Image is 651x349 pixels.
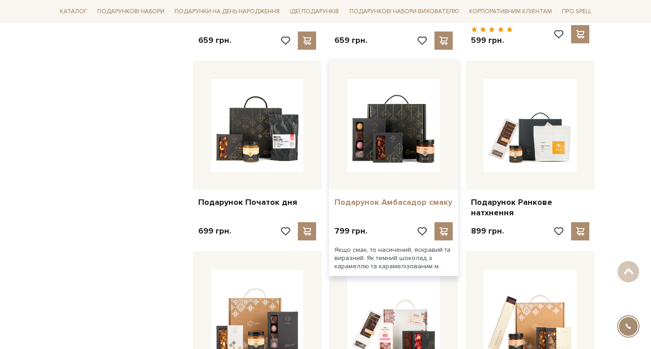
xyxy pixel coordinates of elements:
[471,197,589,219] a: Подарунок Ранкове натхнення
[334,35,367,46] p: 659 грн.
[346,4,463,19] a: Подарункові набори вихователю
[286,5,343,19] a: Ідеї подарунків
[471,35,513,46] p: 599 грн.
[558,5,595,19] a: Про Spell
[171,5,283,19] a: Подарунки на День народження
[198,197,317,208] a: Подарунок Початок дня
[198,226,231,236] p: 699 грн.
[334,226,367,236] p: 799 грн.
[334,197,453,208] a: Подарунок Амбасадор смаку
[466,4,556,19] a: Корпоративним клієнтам
[329,240,458,276] div: Якщо смак, то насичений, яскравий та виразний. Як темний шоколад з карамеллю та карамелізованим м..
[56,5,91,19] a: Каталог
[198,35,231,46] p: 659 грн.
[94,5,168,19] a: Подарункові набори
[471,226,504,236] p: 899 грн.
